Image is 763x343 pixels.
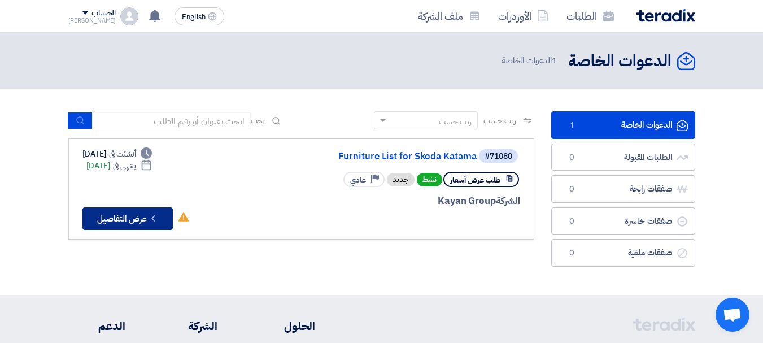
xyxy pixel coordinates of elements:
span: أنشئت في [109,148,136,160]
a: صفقات ملغية0 [551,239,695,267]
input: ابحث بعنوان أو رقم الطلب [93,112,251,129]
div: Kayan Group [248,194,520,209]
h2: الدعوات الخاصة [568,50,672,72]
span: 0 [565,248,579,259]
span: English [182,13,206,21]
div: [PERSON_NAME] [68,18,116,24]
span: 0 [565,216,579,227]
li: الدعم [68,318,125,335]
div: رتب حسب [439,116,472,128]
li: الحلول [251,318,315,335]
a: الطلبات [557,3,623,29]
span: 0 [565,152,579,163]
a: صفقات رابحة0 [551,175,695,203]
span: عادي [350,175,366,185]
div: جديد [387,173,415,186]
img: profile_test.png [120,7,138,25]
div: [DATE] [82,148,152,160]
span: طلب عرض أسعار [450,175,500,185]
a: الطلبات المقبولة0 [551,144,695,171]
span: 1 [552,54,557,67]
span: رتب حسب [483,115,516,127]
li: الشركة [159,318,217,335]
a: صفقات خاسرة0 [551,207,695,235]
span: ينتهي في [113,160,136,172]
a: ملف الشركة [409,3,489,29]
span: 1 [565,120,579,131]
span: نشط [417,173,442,186]
span: بحث [251,115,265,127]
a: الدعوات الخاصة1 [551,111,695,139]
div: #71080 [485,153,512,160]
button: English [175,7,224,25]
button: عرض التفاصيل [82,207,173,230]
a: Open chat [716,298,749,332]
span: الدعوات الخاصة [502,54,559,67]
div: الحساب [91,8,116,18]
div: [DATE] [86,160,152,172]
span: الشركة [496,194,520,208]
img: Teradix logo [636,9,695,22]
a: الأوردرات [489,3,557,29]
a: Furniture List for Skoda Katama [251,151,477,162]
span: 0 [565,184,579,195]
